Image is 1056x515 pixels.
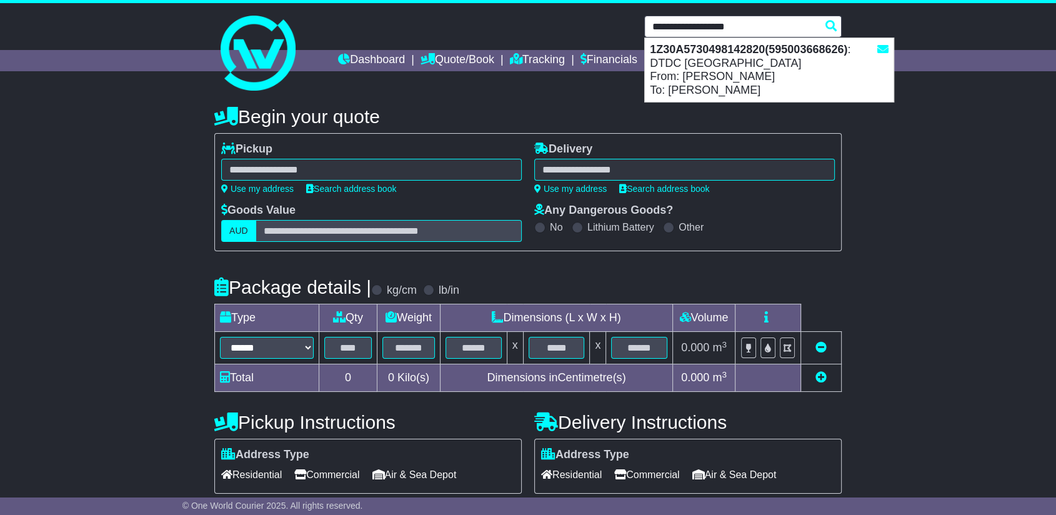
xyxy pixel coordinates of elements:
[681,341,709,354] span: 0.000
[319,364,377,392] td: 0
[440,304,672,332] td: Dimensions (L x W x H)
[214,277,371,297] h4: Package details |
[815,371,827,384] a: Add new item
[182,501,363,511] span: © One World Courier 2025. All rights reserved.
[541,448,629,462] label: Address Type
[214,412,522,432] h4: Pickup Instructions
[221,448,309,462] label: Address Type
[534,204,673,217] label: Any Dangerous Goods?
[692,465,777,484] span: Air & Sea Depot
[587,221,654,233] label: Lithium Battery
[679,221,704,233] label: Other
[681,371,709,384] span: 0.000
[294,465,359,484] span: Commercial
[590,332,606,364] td: x
[214,106,842,127] h4: Begin your quote
[534,142,592,156] label: Delivery
[439,284,459,297] label: lb/in
[221,204,296,217] label: Goods Value
[221,184,294,194] a: Use my address
[541,465,602,484] span: Residential
[387,284,417,297] label: kg/cm
[215,364,319,392] td: Total
[614,465,679,484] span: Commercial
[372,465,457,484] span: Air & Sea Depot
[815,341,827,354] a: Remove this item
[722,370,727,379] sup: 3
[619,184,709,194] a: Search address book
[645,38,894,102] div: : DTDC [GEOGRAPHIC_DATA] From: [PERSON_NAME] To: [PERSON_NAME]
[534,412,842,432] h4: Delivery Instructions
[338,50,405,71] a: Dashboard
[221,220,256,242] label: AUD
[388,371,394,384] span: 0
[221,142,272,156] label: Pickup
[421,50,494,71] a: Quote/Book
[440,364,672,392] td: Dimensions in Centimetre(s)
[550,221,562,233] label: No
[580,50,637,71] a: Financials
[722,340,727,349] sup: 3
[712,341,727,354] span: m
[221,465,282,484] span: Residential
[215,304,319,332] td: Type
[507,332,523,364] td: x
[672,304,735,332] td: Volume
[319,304,377,332] td: Qty
[650,43,847,56] strong: 1Z30A5730498142820(595003668626)
[306,184,396,194] a: Search address book
[377,304,441,332] td: Weight
[534,184,607,194] a: Use my address
[712,371,727,384] span: m
[510,50,565,71] a: Tracking
[377,364,441,392] td: Kilo(s)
